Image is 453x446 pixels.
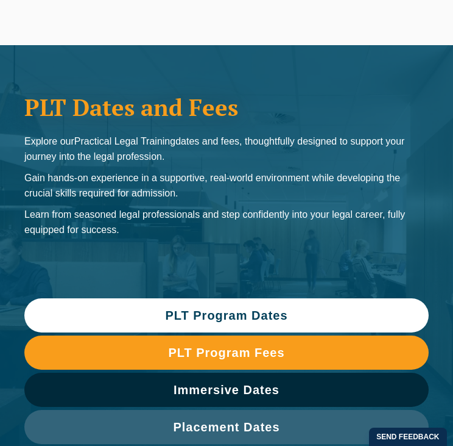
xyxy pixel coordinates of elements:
span: PLT Program Dates [165,309,287,322]
span: Practical Legal Training [74,136,175,146]
span: Placement Dates [173,421,279,433]
a: Placement Dates [24,410,429,444]
a: Immersive Dates [24,373,429,407]
p: Explore our dates and fees, thoughtfully designed to support your journey into the legal profession. [24,134,429,164]
span: Immersive Dates [174,384,279,396]
a: PLT Program Dates [24,298,429,333]
span: PLT Program Fees [168,347,284,359]
p: Gain hands-on experience in a supportive, real-world environment while developing the crucial ski... [24,170,429,201]
p: Learn from seasoned legal professionals and step confidently into your legal career, fully equipp... [24,207,429,237]
a: PLT Program Fees [24,336,429,370]
h1: PLT Dates and Fees [24,94,429,121]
